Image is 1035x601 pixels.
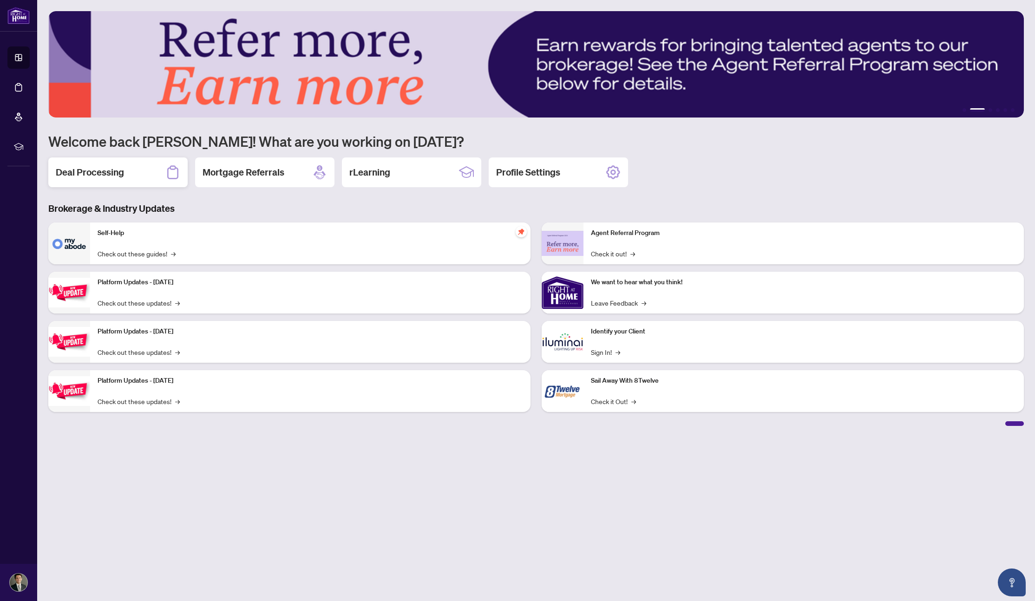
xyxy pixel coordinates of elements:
img: logo [7,7,30,24]
p: Platform Updates - [DATE] [98,277,523,287]
button: 2 [970,108,985,112]
span: → [630,248,635,259]
a: Check out these guides!→ [98,248,176,259]
p: Platform Updates - [DATE] [98,327,523,337]
img: Agent Referral Program [542,231,583,256]
a: Sign In!→ [591,347,620,357]
p: Identify your Client [591,327,1016,337]
a: Check out these updates!→ [98,396,180,406]
a: Check it out!→ [591,248,635,259]
img: Profile Icon [10,574,27,591]
span: → [175,298,180,308]
img: Platform Updates - June 23, 2025 [48,376,90,405]
button: 3 [989,108,992,112]
button: 1 [963,108,966,112]
h2: Profile Settings [496,166,560,179]
button: 4 [996,108,1000,112]
img: Platform Updates - July 8, 2025 [48,327,90,356]
p: We want to hear what you think! [591,277,1016,287]
span: → [616,347,620,357]
img: Slide 1 [48,11,1024,118]
button: Open asap [998,568,1026,596]
img: Self-Help [48,222,90,264]
span: → [175,347,180,357]
button: 6 [1011,108,1015,112]
span: → [171,248,176,259]
a: Check out these updates!→ [98,347,180,357]
a: Check it Out!→ [591,396,636,406]
img: Sail Away With 8Twelve [542,370,583,412]
h1: Welcome back [PERSON_NAME]! What are you working on [DATE]? [48,132,1024,150]
p: Agent Referral Program [591,228,1016,238]
p: Sail Away With 8Twelve [591,376,1016,386]
button: 5 [1003,108,1007,112]
span: → [175,396,180,406]
p: Self-Help [98,228,523,238]
span: → [631,396,636,406]
h2: rLearning [349,166,390,179]
span: → [642,298,646,308]
span: pushpin [516,226,527,237]
a: Check out these updates!→ [98,298,180,308]
h2: Mortgage Referrals [203,166,284,179]
img: We want to hear what you think! [542,272,583,314]
img: Identify your Client [542,321,583,363]
a: Leave Feedback→ [591,298,646,308]
img: Platform Updates - July 21, 2025 [48,278,90,307]
h3: Brokerage & Industry Updates [48,202,1024,215]
h2: Deal Processing [56,166,124,179]
p: Platform Updates - [DATE] [98,376,523,386]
